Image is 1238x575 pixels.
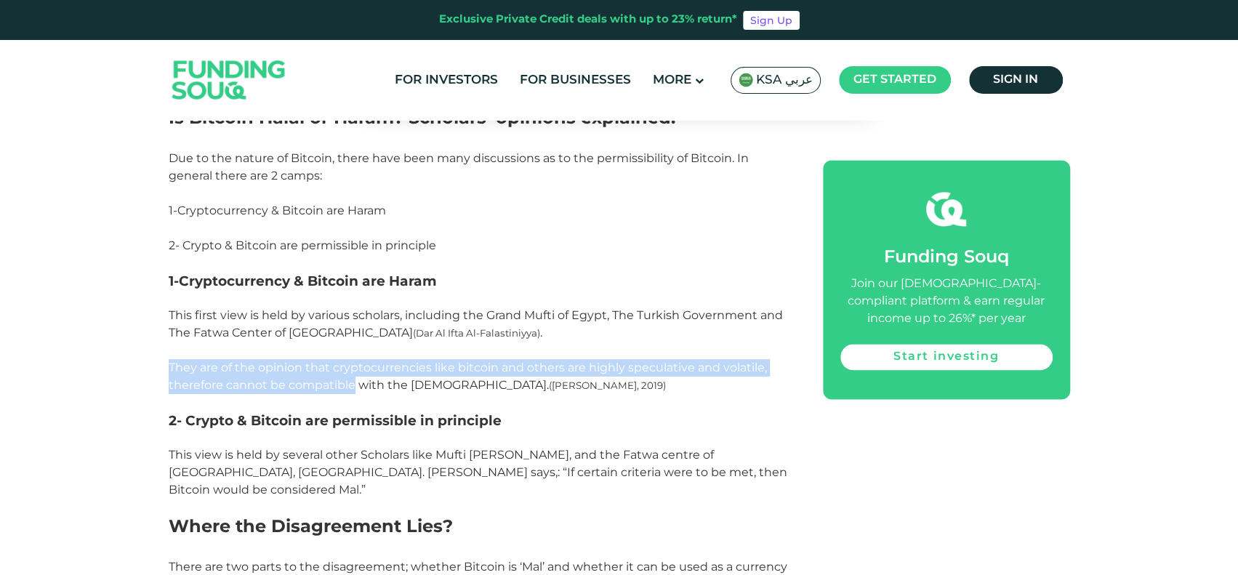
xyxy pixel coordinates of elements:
[439,12,737,28] div: Exclusive Private Credit deals with up to 23% return*
[169,273,179,289] span: 1-
[653,74,691,87] span: More
[840,344,1053,370] a: Start investing
[926,189,966,229] img: fsicon
[969,66,1063,94] a: Sign in
[169,515,453,536] span: Where the Disagreement Lies?
[169,204,177,217] span: 1-
[177,204,386,217] span: Cryptocurrency & Bitcoin are Haram
[743,11,800,30] a: Sign Up
[169,412,502,429] span: 2- Crypto & Bitcoin are permissible in principle
[756,72,813,89] span: KSA عربي
[169,238,436,252] span: 2- Crypto & Bitcoin are permissible in principle
[739,73,753,87] img: SA Flag
[853,74,936,85] span: Get started
[169,448,787,496] span: This view is held by several other Scholars like Mufti [PERSON_NAME], and the Fatwa centre of [GE...
[993,74,1038,85] span: Sign in
[169,308,783,392] span: This first view is held by various scholars, including the Grand Mufti of Egypt, The Turkish Gove...
[884,249,1009,266] span: Funding Souq
[169,151,749,182] span: Due to the nature of Bitcoin, there have been many discussions as to the permissibility of Bitcoi...
[413,327,540,339] span: (Dar Al Ifta Al-Falastiniyya)
[158,44,300,117] img: Logo
[549,379,666,391] span: ([PERSON_NAME], 2019)
[179,273,437,289] span: Cryptocurrency & Bitcoin are Haram
[391,68,502,92] a: For Investors
[169,107,675,128] span: Is Bitcoin Halal or Haram? Scholars' opinions explained.
[516,68,635,92] a: For Businesses
[840,276,1053,328] div: Join our [DEMOGRAPHIC_DATA]-compliant platform & earn regular income up to 26%* per year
